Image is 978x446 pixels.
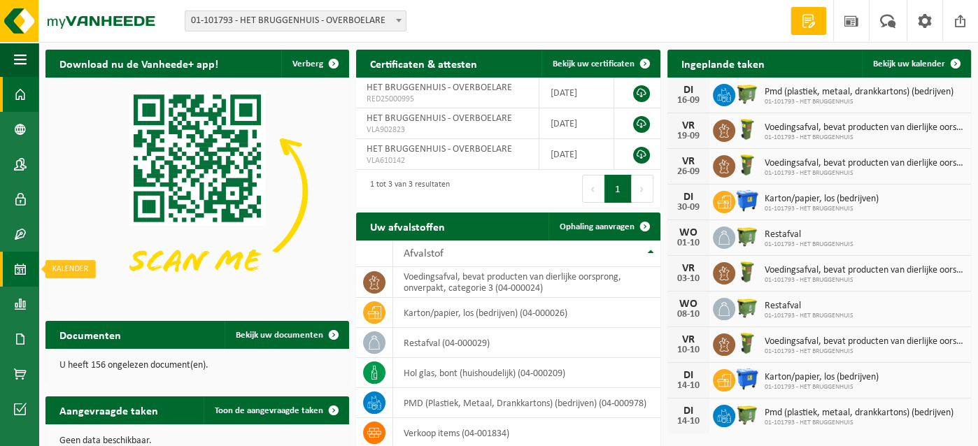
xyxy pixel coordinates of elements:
[765,265,964,276] span: Voedingsafval, bevat producten van dierlijke oorsprong, onverpakt, categorie 3
[367,124,528,136] span: VLA902823
[735,331,759,355] img: WB-0060-HPE-GN-50
[45,396,172,424] h2: Aangevraagde taken
[45,78,349,305] img: Download de VHEPlus App
[367,144,512,154] span: HET BRUGGENHUIS - OVERBOELARE
[674,203,702,213] div: 30-09
[765,158,964,169] span: Voedingsafval, bevat producten van dierlijke oorsprong, onverpakt, categorie 3
[765,312,853,320] span: 01-101793 - HET BRUGGENHUIS
[765,122,964,134] span: Voedingsafval, bevat producten van dierlijke oorsprong, onverpakt, categorie 3
[292,59,323,69] span: Verberg
[393,298,660,328] td: karton/papier, los (bedrijven) (04-000026)
[582,175,604,203] button: Previous
[185,10,406,31] span: 01-101793 - HET BRUGGENHUIS - OVERBOELARE
[674,167,702,177] div: 26-09
[765,276,964,285] span: 01-101793 - HET BRUGGENHUIS
[765,408,954,419] span: Pmd (plastiek, metaal, drankkartons) (bedrijven)
[548,213,659,240] a: Ophaling aanvragen
[765,205,879,213] span: 01-101793 - HET BRUGGENHUIS
[59,436,335,446] p: Geen data beschikbaar.
[674,417,702,426] div: 14-10
[59,361,335,371] p: U heeft 156 ongelezen document(en).
[765,169,964,178] span: 01-101793 - HET BRUGGENHUIS
[765,372,879,383] span: Karton/papier, los (bedrijven)
[541,50,659,78] a: Bekijk uw certificaten
[604,175,632,203] button: 1
[674,334,702,345] div: VR
[735,189,759,213] img: WB-1100-HPE-BE-01
[539,139,614,170] td: [DATE]
[735,367,759,391] img: WB-1100-HPE-BE-01
[356,50,491,77] h2: Certificaten & attesten
[553,59,635,69] span: Bekijk uw certificaten
[735,82,759,106] img: WB-1100-HPE-GN-50
[225,321,348,349] a: Bekijk uw documenten
[765,98,954,106] span: 01-101793 - HET BRUGGENHUIS
[539,78,614,108] td: [DATE]
[873,59,945,69] span: Bekijk uw kalender
[674,345,702,355] div: 10-10
[393,267,660,298] td: voedingsafval, bevat producten van dierlijke oorsprong, onverpakt, categorie 3 (04-000024)
[765,301,853,312] span: Restafval
[393,388,660,418] td: PMD (Plastiek, Metaal, Drankkartons) (bedrijven) (04-000978)
[735,260,759,284] img: WB-0060-HPE-GN-50
[674,370,702,381] div: DI
[674,298,702,310] div: WO
[674,310,702,319] div: 08-10
[765,194,879,205] span: Karton/papier, los (bedrijven)
[674,405,702,417] div: DI
[765,383,879,391] span: 01-101793 - HET BRUGGENHUIS
[674,238,702,248] div: 01-10
[367,94,528,105] span: RED25000995
[45,50,232,77] h2: Download nu de Vanheede+ app!
[735,153,759,177] img: WB-0060-HPE-GN-50
[367,82,512,93] span: HET BRUGGENHUIS - OVERBOELARE
[539,108,614,139] td: [DATE]
[674,227,702,238] div: WO
[667,50,779,77] h2: Ingeplande taken
[356,213,459,240] h2: Uw afvalstoffen
[735,224,759,248] img: WB-1100-HPE-GN-51
[765,240,853,249] span: 01-101793 - HET BRUGGENHUIS
[281,50,348,78] button: Verberg
[674,96,702,106] div: 16-09
[765,134,964,142] span: 01-101793 - HET BRUGGENHUIS
[632,175,653,203] button: Next
[674,131,702,141] div: 19-09
[735,296,759,319] img: WB-1100-HPE-GN-51
[735,117,759,141] img: WB-0060-HPE-GN-50
[367,113,512,124] span: HET BRUGGENHUIS - OVERBOELARE
[674,156,702,167] div: VR
[367,155,528,166] span: VLA610142
[560,222,635,231] span: Ophaling aanvragen
[862,50,970,78] a: Bekijk uw kalender
[393,358,660,388] td: hol glas, bont (huishoudelijk) (04-000209)
[765,347,964,356] span: 01-101793 - HET BRUGGENHUIS
[404,248,444,259] span: Afvalstof
[765,419,954,427] span: 01-101793 - HET BRUGGENHUIS
[236,331,323,340] span: Bekijk uw documenten
[674,120,702,131] div: VR
[735,403,759,426] img: WB-1100-HPE-GN-50
[674,263,702,274] div: VR
[674,381,702,391] div: 14-10
[204,396,348,424] a: Toon de aangevraagde taken
[765,229,853,240] span: Restafval
[363,173,450,204] div: 1 tot 3 van 3 resultaten
[674,192,702,203] div: DI
[674,274,702,284] div: 03-10
[674,85,702,96] div: DI
[765,87,954,98] span: Pmd (plastiek, metaal, drankkartons) (bedrijven)
[215,406,323,415] span: Toon de aangevraagde taken
[185,11,406,31] span: 01-101793 - HET BRUGGENHUIS - OVERBOELARE
[765,336,964,347] span: Voedingsafval, bevat producten van dierlijke oorsprong, onverpakt, categorie 3
[45,321,135,348] h2: Documenten
[393,328,660,358] td: restafval (04-000029)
